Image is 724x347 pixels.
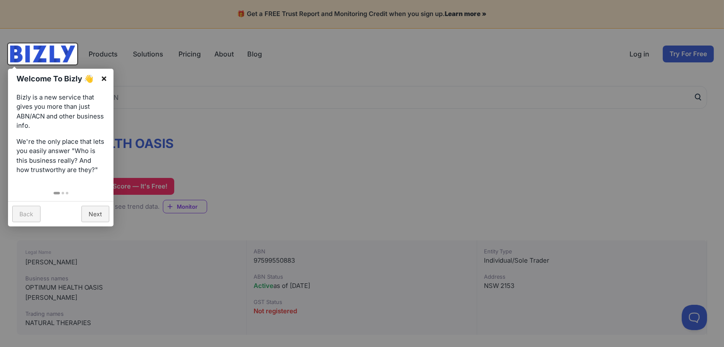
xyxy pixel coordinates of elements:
a: Back [12,206,41,222]
h1: Welcome To Bizly 👋 [16,73,96,84]
a: Next [81,206,109,222]
a: × [95,69,113,88]
p: We're the only place that lets you easily answer "Who is this business really? And how trustworth... [16,137,105,175]
p: Bizly is a new service that gives you more than just ABN/ACN and other business info. [16,93,105,131]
